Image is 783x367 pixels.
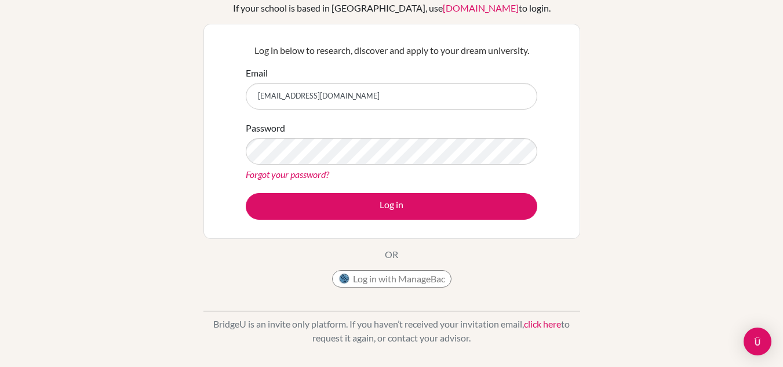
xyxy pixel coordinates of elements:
button: Log in with ManageBac [332,270,451,288]
div: If your school is based in [GEOGRAPHIC_DATA], use to login. [233,1,551,15]
p: OR [385,248,398,261]
button: Log in [246,193,537,220]
a: [DOMAIN_NAME] [443,2,519,13]
a: click here [524,318,561,329]
p: BridgeU is an invite only platform. If you haven’t received your invitation email, to request it ... [203,317,580,345]
p: Log in below to research, discover and apply to your dream university. [246,43,537,57]
a: Forgot your password? [246,169,329,180]
label: Email [246,66,268,80]
div: Open Intercom Messenger [744,328,771,355]
label: Password [246,121,285,135]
